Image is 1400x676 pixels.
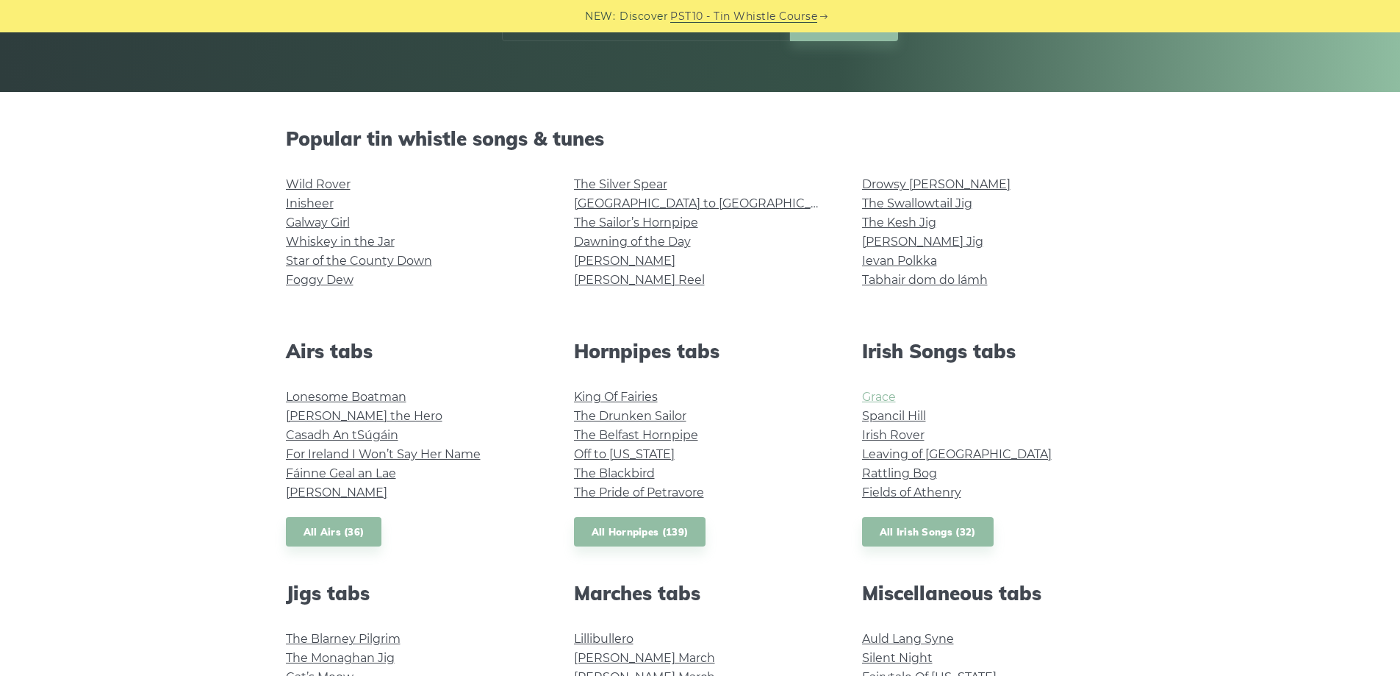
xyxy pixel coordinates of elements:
[286,196,334,210] a: Inisheer
[574,485,704,499] a: The Pride of Petravore
[574,582,827,605] h2: Marches tabs
[286,582,539,605] h2: Jigs tabs
[574,235,691,249] a: Dawning of the Day
[286,235,395,249] a: Whiskey in the Jar
[862,340,1115,363] h2: Irish Songs tabs
[574,651,715,665] a: [PERSON_NAME] March
[286,177,351,191] a: Wild Rover
[862,632,954,646] a: Auld Lang Syne
[862,196,972,210] a: The Swallowtail Jig
[574,390,658,404] a: King Of Fairies
[862,447,1052,461] a: Leaving of [GEOGRAPHIC_DATA]
[862,390,896,404] a: Grace
[862,485,961,499] a: Fields of Athenry
[286,485,387,499] a: [PERSON_NAME]
[286,632,401,646] a: The Blarney Pilgrim
[862,466,937,480] a: Rattling Bog
[574,196,845,210] a: [GEOGRAPHIC_DATA] to [GEOGRAPHIC_DATA]
[862,409,926,423] a: Spancil Hill
[286,651,395,665] a: The Monaghan Jig
[862,273,988,287] a: Tabhair dom do lámh
[574,254,675,268] a: [PERSON_NAME]
[286,127,1115,150] h2: Popular tin whistle songs & tunes
[574,216,698,230] a: The Sailor’s Hornpipe
[862,216,936,230] a: The Kesh Jig
[286,428,398,442] a: Casadh An tSúgáin
[574,517,706,547] a: All Hornpipes (139)
[862,428,925,442] a: Irish Rover
[862,254,937,268] a: Ievan Polkka
[286,447,481,461] a: For Ireland I Won’t Say Her Name
[574,447,675,461] a: Off to [US_STATE]
[862,582,1115,605] h2: Miscellaneous tabs
[574,466,655,480] a: The Blackbird
[286,273,353,287] a: Foggy Dew
[620,8,668,25] span: Discover
[862,177,1010,191] a: Drowsy [PERSON_NAME]
[670,8,817,25] a: PST10 - Tin Whistle Course
[862,235,983,249] a: [PERSON_NAME] Jig
[862,651,933,665] a: Silent Night
[574,428,698,442] a: The Belfast Hornpipe
[286,340,539,363] h2: Airs tabs
[574,632,633,646] a: Lillibullero
[574,273,705,287] a: [PERSON_NAME] Reel
[286,409,442,423] a: [PERSON_NAME] the Hero
[574,340,827,363] h2: Hornpipes tabs
[286,216,350,230] a: Galway Girl
[574,177,667,191] a: The Silver Spear
[286,390,406,404] a: Lonesome Boatman
[574,409,686,423] a: The Drunken Sailor
[286,466,396,480] a: Fáinne Geal an Lae
[286,254,432,268] a: Star of the County Down
[286,517,382,547] a: All Airs (36)
[585,8,615,25] span: NEW:
[862,517,994,547] a: All Irish Songs (32)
